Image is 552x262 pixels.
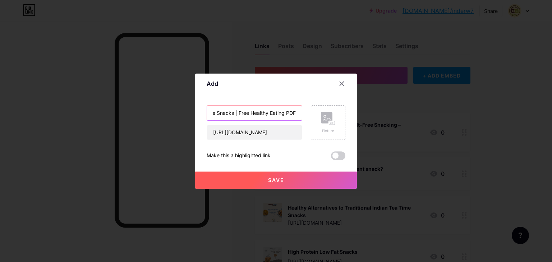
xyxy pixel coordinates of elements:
input: URL [207,125,302,140]
div: Picture [321,128,335,134]
input: Title [207,106,302,120]
div: Add [207,79,218,88]
div: Make this a highlighted link [207,151,271,160]
span: Save [268,177,284,183]
button: Save [195,172,357,189]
